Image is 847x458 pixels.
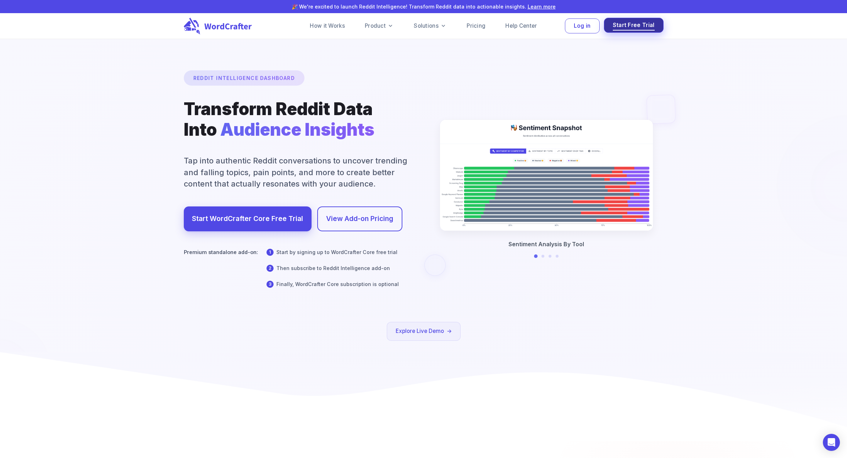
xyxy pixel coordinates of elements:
[574,21,591,31] span: Log in
[497,19,545,33] a: Help Center
[192,213,303,225] a: Start WordCrafter Core Free Trial
[440,120,653,231] img: Sentiment Analysis By Tool
[604,18,664,33] button: Start Free Trial
[508,240,584,248] p: Sentiment Analysis By Tool
[387,322,461,341] a: Explore Live Demo
[458,19,494,33] a: Pricing
[405,19,455,33] a: Solutions
[823,434,840,451] div: Open Intercom Messenger
[613,21,655,30] span: Start Free Trial
[528,4,556,10] a: Learn more
[565,18,600,34] button: Log in
[326,213,393,225] a: View Add-on Pricing
[317,206,402,231] a: View Add-on Pricing
[184,206,312,231] a: Start WordCrafter Core Free Trial
[356,19,402,33] a: Product
[113,3,735,10] p: 🎉 We're excited to launch Reddit Intelligence! Transform Reddit data into actionable insights.
[396,327,452,336] a: Explore Live Demo
[301,19,353,33] a: How it Works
